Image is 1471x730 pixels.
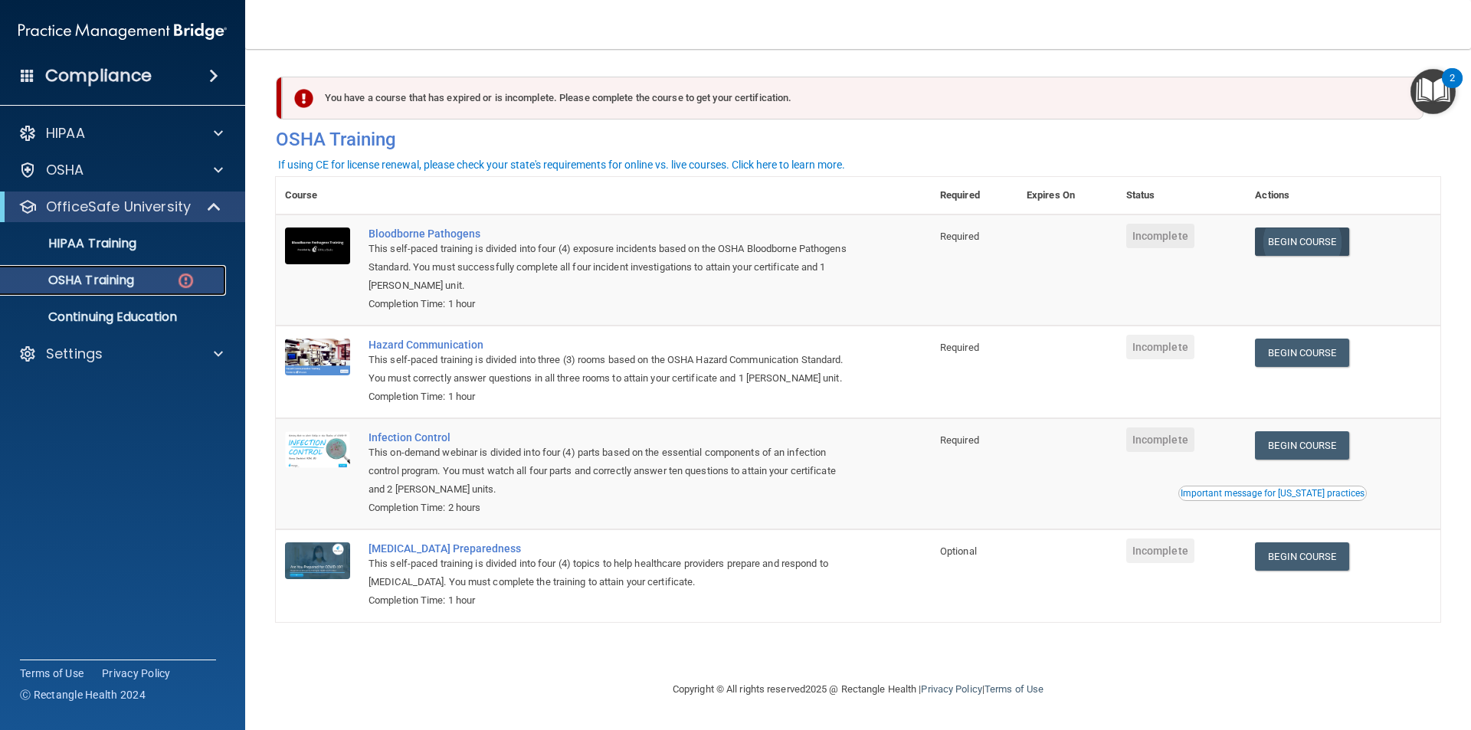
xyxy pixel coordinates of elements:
h4: Compliance [45,65,152,87]
img: PMB logo [18,16,227,47]
div: This self-paced training is divided into three (3) rooms based on the OSHA Hazard Communication S... [369,351,854,388]
span: Optional [940,545,977,557]
th: Expires On [1017,177,1117,214]
th: Status [1117,177,1247,214]
button: Read this if you are a dental practitioner in the state of CA [1178,486,1367,501]
span: Incomplete [1126,427,1194,452]
p: Settings [46,345,103,363]
a: Infection Control [369,431,854,444]
a: HIPAA [18,124,223,142]
button: If using CE for license renewal, please check your state's requirements for online vs. live cours... [276,157,847,172]
a: Privacy Policy [102,666,171,681]
span: Required [940,342,979,353]
th: Required [931,177,1017,214]
a: Begin Course [1255,228,1348,256]
div: Completion Time: 1 hour [369,388,854,406]
span: Incomplete [1126,224,1194,248]
a: OfficeSafe University [18,198,222,216]
span: Ⓒ Rectangle Health 2024 [20,687,146,702]
p: Continuing Education [10,309,219,325]
div: This self-paced training is divided into four (4) exposure incidents based on the OSHA Bloodborne... [369,240,854,295]
th: Course [276,177,359,214]
span: Incomplete [1126,538,1194,563]
a: Terms of Use [20,666,84,681]
div: Important message for [US_STATE] practices [1181,489,1365,498]
a: [MEDICAL_DATA] Preparedness [369,542,854,555]
p: OSHA Training [10,273,134,288]
p: HIPAA Training [10,236,136,251]
div: Copyright © All rights reserved 2025 @ Rectangle Health | | [578,665,1138,714]
a: Hazard Communication [369,339,854,351]
span: Required [940,231,979,242]
h4: OSHA Training [276,129,1440,150]
a: Begin Course [1255,431,1348,460]
a: OSHA [18,161,223,179]
span: Incomplete [1126,335,1194,359]
a: Begin Course [1255,542,1348,571]
button: Open Resource Center, 2 new notifications [1410,69,1456,114]
th: Actions [1246,177,1440,214]
span: Required [940,434,979,446]
div: Completion Time: 2 hours [369,499,854,517]
div: This on-demand webinar is divided into four (4) parts based on the essential components of an inf... [369,444,854,499]
div: This self-paced training is divided into four (4) topics to help healthcare providers prepare and... [369,555,854,591]
a: Settings [18,345,223,363]
img: danger-circle.6113f641.png [176,271,195,290]
img: exclamation-circle-solid-danger.72ef9ffc.png [294,89,313,108]
a: Bloodborne Pathogens [369,228,854,240]
a: Privacy Policy [921,683,981,695]
div: Completion Time: 1 hour [369,295,854,313]
div: 2 [1450,78,1455,98]
a: Begin Course [1255,339,1348,367]
div: You have a course that has expired or is incomplete. Please complete the course to get your certi... [282,77,1423,119]
p: OSHA [46,161,84,179]
a: Terms of Use [984,683,1043,695]
div: Completion Time: 1 hour [369,591,854,610]
p: OfficeSafe University [46,198,191,216]
p: HIPAA [46,124,85,142]
div: If using CE for license renewal, please check your state's requirements for online vs. live cours... [278,159,845,170]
